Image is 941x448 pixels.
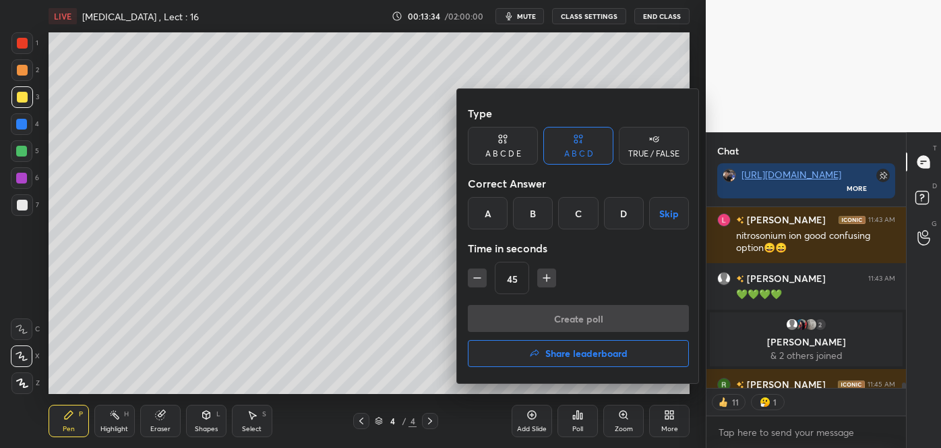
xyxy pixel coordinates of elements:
[513,197,553,229] div: B
[468,100,689,127] div: Type
[468,170,689,197] div: Correct Answer
[468,197,508,229] div: A
[468,235,689,262] div: Time in seconds
[545,349,628,358] h4: Share leaderboard
[564,150,593,158] div: A B C D
[604,197,644,229] div: D
[649,197,689,229] button: Skip
[558,197,598,229] div: C
[628,150,679,158] div: TRUE / FALSE
[468,340,689,367] button: Share leaderboard
[485,150,521,158] div: A B C D E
